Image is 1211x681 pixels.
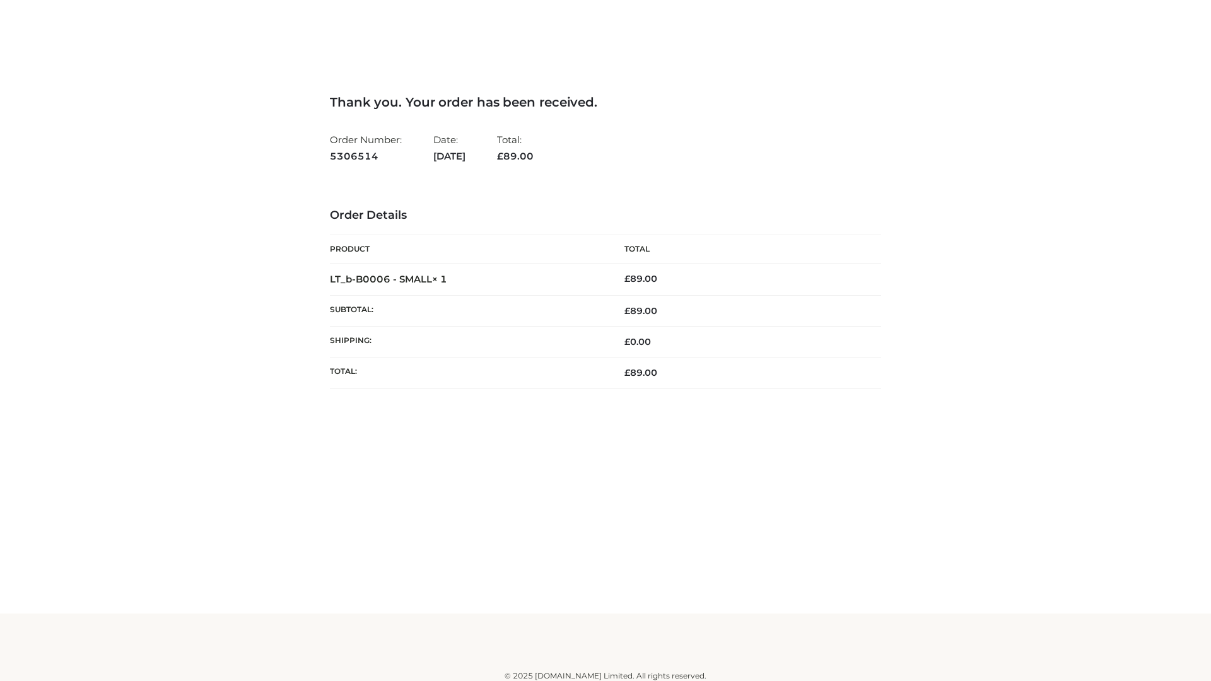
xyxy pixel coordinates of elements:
[330,148,402,165] strong: 5306514
[624,305,657,317] span: 89.00
[433,129,465,167] li: Date:
[624,273,657,284] bdi: 89.00
[330,235,605,264] th: Product
[624,336,630,347] span: £
[497,129,534,167] li: Total:
[624,367,630,378] span: £
[624,336,651,347] bdi: 0.00
[433,148,465,165] strong: [DATE]
[497,150,503,162] span: £
[330,129,402,167] li: Order Number:
[330,273,447,285] strong: LT_b-B0006 - SMALL
[624,273,630,284] span: £
[330,95,881,110] h3: Thank you. Your order has been received.
[624,367,657,378] span: 89.00
[605,235,881,264] th: Total
[497,150,534,162] span: 89.00
[330,358,605,388] th: Total:
[330,209,881,223] h3: Order Details
[432,273,447,285] strong: × 1
[624,305,630,317] span: £
[330,327,605,358] th: Shipping:
[330,295,605,326] th: Subtotal:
